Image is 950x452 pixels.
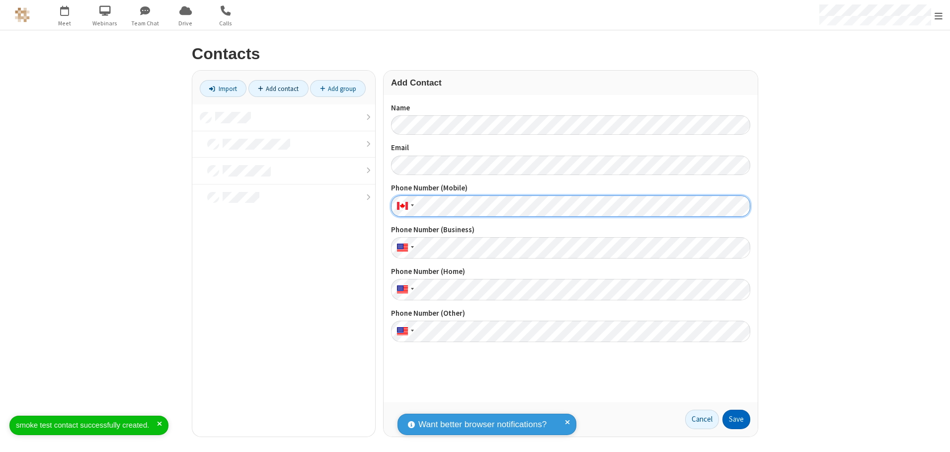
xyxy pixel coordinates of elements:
[391,224,750,236] label: Phone Number (Business)
[391,182,750,194] label: Phone Number (Mobile)
[46,19,83,28] span: Meet
[16,420,157,431] div: smoke test contact successfully created.
[722,410,750,430] button: Save
[310,80,366,97] a: Add group
[200,80,246,97] a: Import
[86,19,124,28] span: Webinars
[391,102,750,114] label: Name
[391,195,417,217] div: Canada: + 1
[248,80,309,97] a: Add contact
[418,418,547,431] span: Want better browser notifications?
[391,279,417,300] div: United States: + 1
[15,7,30,22] img: QA Selenium DO NOT DELETE OR CHANGE
[192,45,758,63] h2: Contacts
[391,142,750,154] label: Email
[391,266,750,277] label: Phone Number (Home)
[391,321,417,342] div: United States: + 1
[207,19,244,28] span: Calls
[685,410,719,430] a: Cancel
[391,308,750,319] label: Phone Number (Other)
[391,78,750,88] h3: Add Contact
[167,19,204,28] span: Drive
[127,19,164,28] span: Team Chat
[391,237,417,259] div: United States: + 1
